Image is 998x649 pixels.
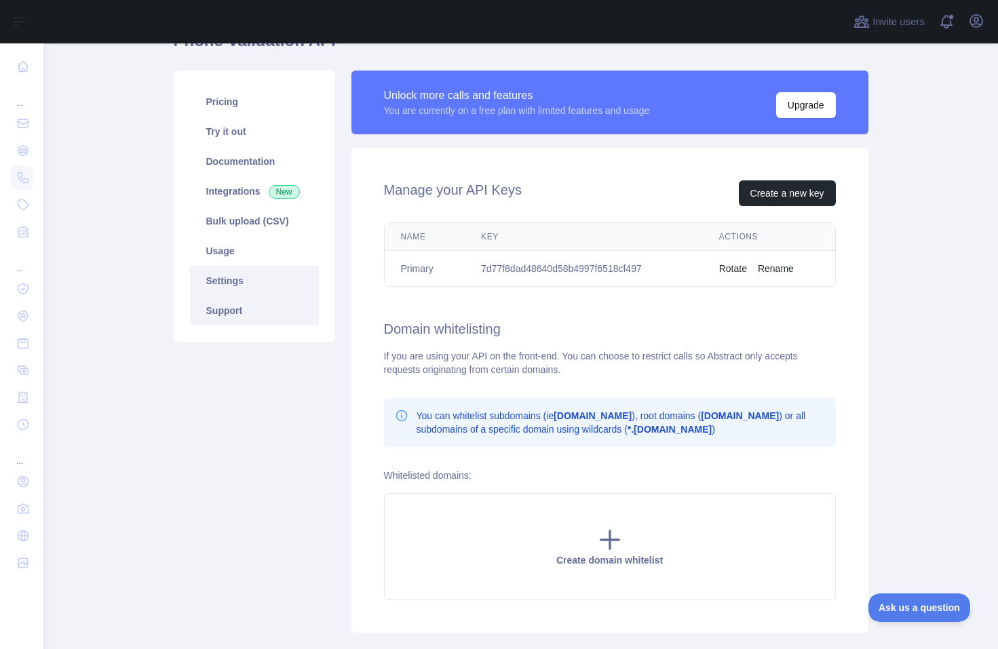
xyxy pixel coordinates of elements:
[190,146,319,176] a: Documentation
[190,117,319,146] a: Try it out
[556,555,663,566] span: Create domain whitelist
[190,266,319,296] a: Settings
[701,410,779,421] b: [DOMAIN_NAME]
[417,409,825,436] p: You can whitelist subdomains (ie ), root domains ( ) or all subdomains of a specific domain using...
[758,262,794,275] button: Rename
[628,424,712,435] b: *.[DOMAIN_NAME]
[384,319,836,338] h2: Domain whitelisting
[11,439,33,467] div: ...
[190,176,319,206] a: Integrations New
[385,223,465,251] th: Name
[465,251,703,287] td: 7d77f8dad48640d58b4997f6518cf497
[174,30,868,62] h1: Phone Validation API
[851,11,927,33] button: Invite users
[465,223,703,251] th: Key
[384,349,836,376] div: If you are using your API on the front-end. You can choose to restrict calls so Abstract only acc...
[384,104,650,117] div: You are currently on a free plan with limited features and usage
[384,470,472,481] label: Whitelisted domains:
[385,251,465,287] td: Primary
[190,87,319,117] a: Pricing
[384,87,650,104] div: Unlock more calls and features
[190,206,319,236] a: Bulk upload (CSV)
[269,185,300,199] span: New
[776,92,836,118] button: Upgrade
[719,262,747,275] button: Rotate
[739,180,836,206] button: Create a new key
[384,180,522,206] h2: Manage your API Keys
[868,593,971,622] iframe: Toggle Customer Support
[554,410,632,421] b: [DOMAIN_NAME]
[190,296,319,326] a: Support
[11,247,33,274] div: ...
[872,14,925,30] span: Invite users
[703,223,835,251] th: Actions
[11,81,33,109] div: ...
[190,236,319,266] a: Usage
